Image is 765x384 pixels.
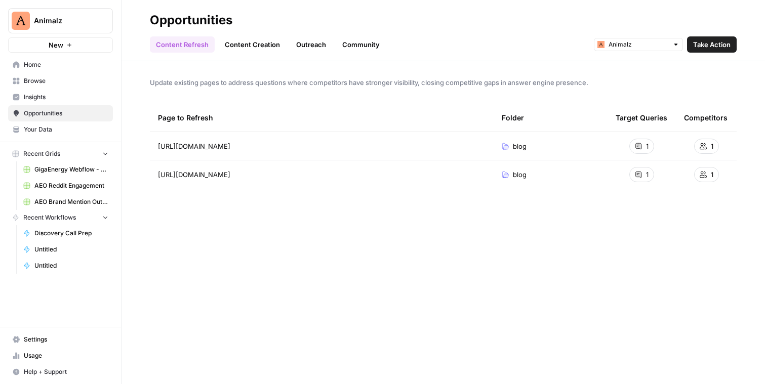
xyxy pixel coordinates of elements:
[8,73,113,89] a: Browse
[19,194,113,210] a: AEO Brand Mention Outreach
[19,225,113,241] a: Discovery Call Prep
[19,161,113,178] a: GigaEnergy Webflow - Shop Inventories
[158,169,230,180] span: [URL][DOMAIN_NAME]
[34,16,95,26] span: Animalz
[8,8,113,33] button: Workspace: Animalz
[150,77,737,88] span: Update existing pages to address questions where competitors have stronger visibility, closing co...
[693,39,731,50] span: Take Action
[24,351,108,360] span: Usage
[19,258,113,274] a: Untitled
[34,165,108,174] span: GigaEnergy Webflow - Shop Inventories
[49,40,63,50] span: New
[24,60,108,69] span: Home
[646,141,649,151] span: 1
[24,335,108,344] span: Settings
[336,36,386,53] a: Community
[616,104,667,132] div: Target Queries
[150,12,232,28] div: Opportunities
[684,104,728,132] div: Competitors
[646,169,649,180] span: 1
[502,104,524,132] div: Folder
[150,36,215,53] a: Content Refresh
[8,364,113,380] button: Help + Support
[8,210,113,225] button: Recent Workflows
[8,57,113,73] a: Home
[8,105,113,121] a: Opportunities
[24,109,108,118] span: Opportunities
[8,89,113,105] a: Insights
[24,125,108,134] span: Your Data
[158,141,230,151] span: [URL][DOMAIN_NAME]
[158,104,486,132] div: Page to Refresh
[23,213,76,222] span: Recent Workflows
[34,181,108,190] span: AEO Reddit Engagement
[711,169,713,180] span: 1
[8,37,113,53] button: New
[687,36,737,53] button: Take Action
[290,36,332,53] a: Outreach
[34,229,108,238] span: Discovery Call Prep
[24,93,108,102] span: Insights
[12,12,30,30] img: Animalz Logo
[34,245,108,254] span: Untitled
[8,348,113,364] a: Usage
[34,197,108,206] span: AEO Brand Mention Outreach
[8,121,113,138] a: Your Data
[513,141,527,151] span: blog
[19,241,113,258] a: Untitled
[8,146,113,161] button: Recent Grids
[34,261,108,270] span: Untitled
[24,367,108,376] span: Help + Support
[19,178,113,194] a: AEO Reddit Engagement
[23,149,60,158] span: Recent Grids
[8,331,113,348] a: Settings
[711,141,713,151] span: 1
[609,39,668,50] input: Animalz
[24,76,108,86] span: Browse
[513,169,527,180] span: blog
[219,36,286,53] a: Content Creation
